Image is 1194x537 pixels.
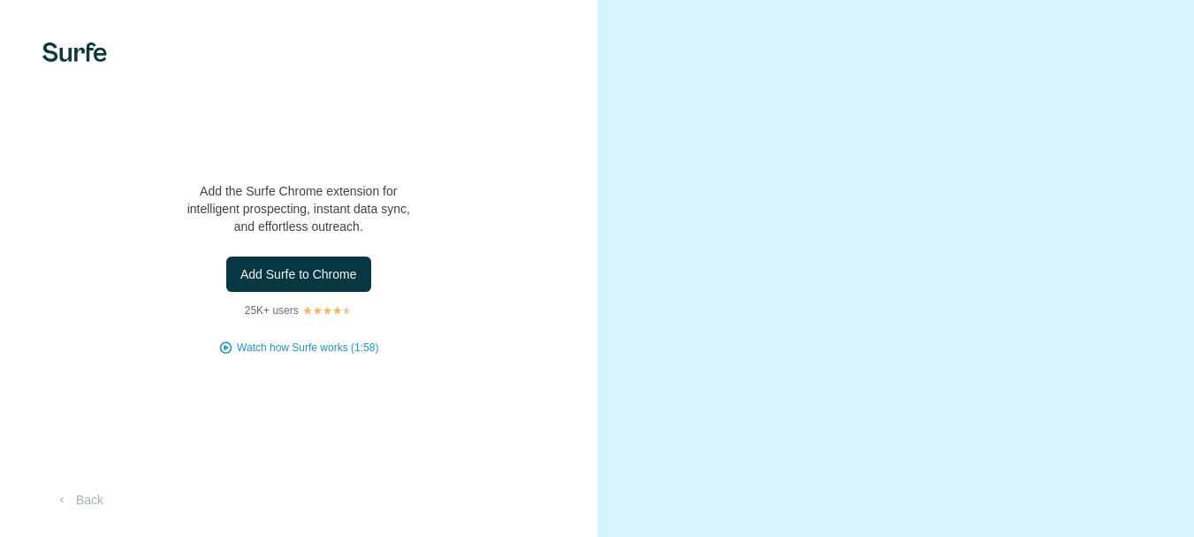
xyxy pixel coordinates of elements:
[245,303,299,318] p: 25K+ users
[42,484,116,516] button: Back
[122,97,475,168] h1: Let’s bring Surfe to your LinkedIn
[226,257,371,292] button: Add Surfe to Chrome
[240,265,357,283] span: Add Surfe to Chrome
[302,305,353,316] img: Rating Stars
[42,42,107,62] img: Surfe's logo
[122,182,475,235] p: Add the Surfe Chrome extension for intelligent prospecting, instant data sync, and effortless out...
[237,340,378,356] button: Watch how Surfe works (1:58)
